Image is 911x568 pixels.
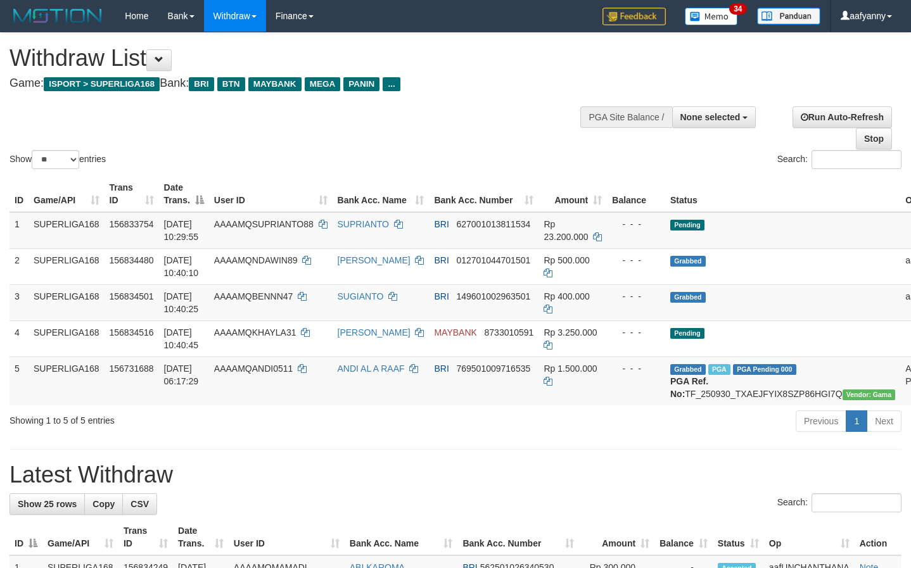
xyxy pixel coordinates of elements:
[544,255,589,265] span: Rp 500.000
[214,363,293,374] span: AAAAMQANDI0511
[42,519,118,555] th: Game/API: activate to sort column ascending
[110,327,154,338] span: 156834516
[757,8,820,25] img: panduan.png
[456,255,530,265] span: Copy 012701044701501 to clipboard
[434,219,449,229] span: BRI
[670,376,708,399] b: PGA Ref. No:
[843,389,896,400] span: Vendor URL: https://trx31.1velocity.biz
[209,176,333,212] th: User ID: activate to sort column ascending
[18,499,77,509] span: Show 25 rows
[29,212,105,249] td: SUPERLIGA168
[685,8,738,25] img: Button%20Memo.svg
[856,128,892,149] a: Stop
[10,409,370,427] div: Showing 1 to 5 of 5 entries
[92,499,115,509] span: Copy
[672,106,756,128] button: None selected
[217,77,245,91] span: BTN
[229,519,345,555] th: User ID: activate to sort column ascending
[248,77,302,91] span: MAYBANK
[434,327,476,338] span: MAYBANK
[10,77,595,90] h4: Game: Bank:
[670,256,706,267] span: Grabbed
[110,219,154,229] span: 156833754
[812,493,901,512] input: Search:
[343,77,379,91] span: PANIN
[665,357,900,405] td: TF_250930_TXAEJFYIX8SZP86HGI7Q
[110,363,154,374] span: 156731688
[846,410,867,432] a: 1
[544,219,588,242] span: Rp 23.200.000
[665,176,900,212] th: Status
[670,328,704,339] span: Pending
[10,357,29,405] td: 5
[434,291,449,301] span: BRI
[118,519,173,555] th: Trans ID: activate to sort column ascending
[485,327,534,338] span: Copy 8733010591 to clipboard
[544,291,589,301] span: Rp 400.000
[84,493,123,515] a: Copy
[544,363,597,374] span: Rp 1.500.000
[777,493,901,512] label: Search:
[164,291,199,314] span: [DATE] 10:40:25
[612,218,660,230] div: - - -
[612,290,660,303] div: - - -
[670,220,704,230] span: Pending
[579,519,654,555] th: Amount: activate to sort column ascending
[122,493,157,515] a: CSV
[164,219,199,242] span: [DATE] 10:29:55
[345,519,458,555] th: Bank Acc. Name: activate to sort column ascending
[159,176,209,212] th: Date Trans.: activate to sort column descending
[793,106,892,128] a: Run Auto-Refresh
[434,363,449,374] span: BRI
[612,326,660,339] div: - - -
[456,291,530,301] span: Copy 149601002963501 to clipboard
[29,248,105,284] td: SUPERLIGA168
[10,519,42,555] th: ID: activate to sort column descending
[607,176,665,212] th: Balance
[173,519,229,555] th: Date Trans.: activate to sort column ascending
[10,493,85,515] a: Show 25 rows
[867,410,901,432] a: Next
[338,327,411,338] a: [PERSON_NAME]
[189,77,213,91] span: BRI
[338,363,405,374] a: ANDI AL A RAAF
[855,519,901,555] th: Action
[383,77,400,91] span: ...
[10,150,106,169] label: Show entries
[456,219,530,229] span: Copy 627001013811534 to clipboard
[110,291,154,301] span: 156834501
[214,255,298,265] span: AAAAMQNDAWIN89
[10,320,29,357] td: 4
[10,462,901,488] h1: Latest Withdraw
[29,176,105,212] th: Game/API: activate to sort column ascending
[105,176,159,212] th: Trans ID: activate to sort column ascending
[796,410,846,432] a: Previous
[733,364,796,375] span: PGA Pending
[580,106,672,128] div: PGA Site Balance /
[29,284,105,320] td: SUPERLIGA168
[29,320,105,357] td: SUPERLIGA168
[10,284,29,320] td: 3
[544,327,597,338] span: Rp 3.250.000
[44,77,160,91] span: ISPORT > SUPERLIGA168
[10,46,595,71] h1: Withdraw List
[602,8,666,25] img: Feedback.jpg
[713,519,764,555] th: Status: activate to sort column ascending
[434,255,449,265] span: BRI
[680,112,741,122] span: None selected
[164,255,199,278] span: [DATE] 10:40:10
[654,519,713,555] th: Balance: activate to sort column ascending
[456,363,530,374] span: Copy 769501009716535 to clipboard
[777,150,901,169] label: Search:
[164,327,199,350] span: [DATE] 10:40:45
[305,77,341,91] span: MEGA
[333,176,430,212] th: Bank Acc. Name: activate to sort column ascending
[10,248,29,284] td: 2
[10,212,29,249] td: 1
[612,362,660,375] div: - - -
[10,176,29,212] th: ID
[164,363,199,386] span: [DATE] 06:17:29
[214,327,296,338] span: AAAAMQKHAYLA31
[214,219,314,229] span: AAAAMQSUPRIANTO88
[764,519,855,555] th: Op: activate to sort column ascending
